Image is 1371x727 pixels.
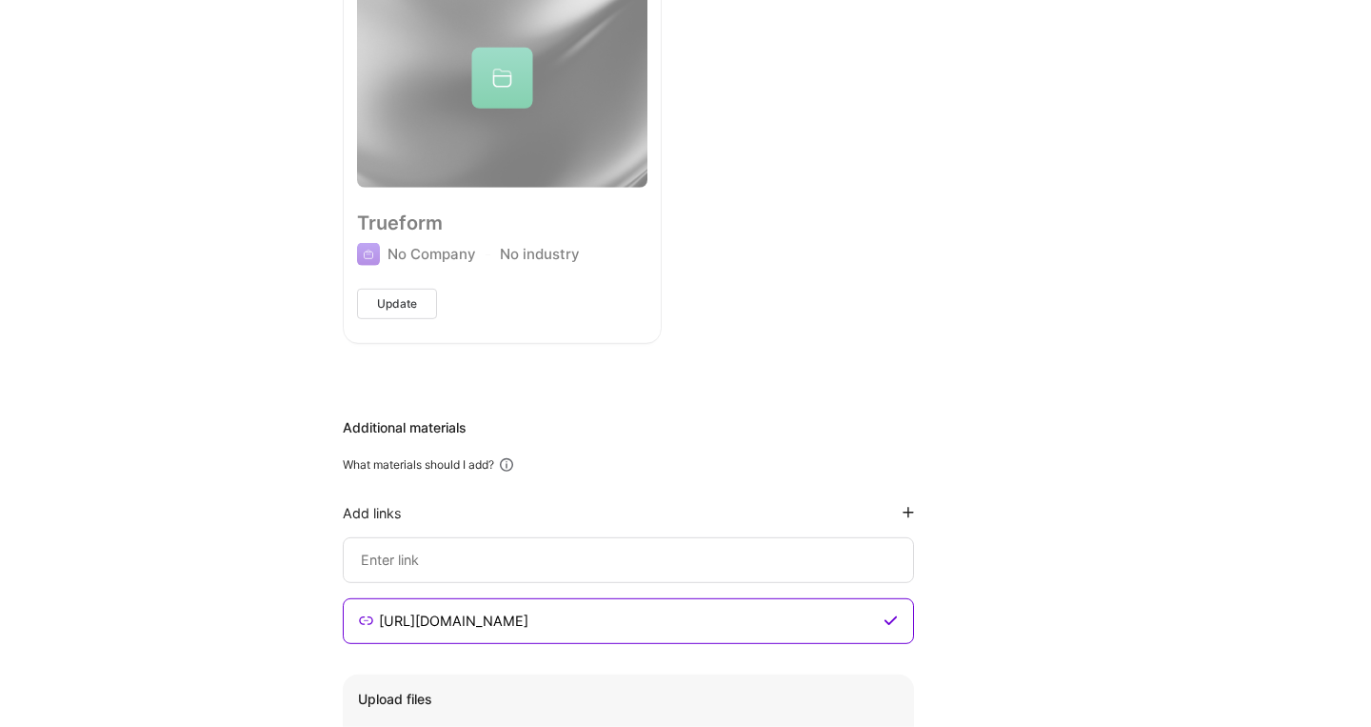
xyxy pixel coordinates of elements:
[358,690,899,709] div: Upload files
[884,614,898,629] i: icon CheckPurple
[498,456,515,474] i: icon Info
[359,614,373,629] i: icon LinkSecondary
[343,504,402,522] div: Add links
[357,289,437,319] button: Update
[343,418,1009,437] div: Additional materials
[359,549,898,572] input: Enter link
[903,507,914,518] i: icon PlusBlackFlat
[377,295,417,313] span: Update
[343,457,494,473] div: What materials should I add?
[377,610,880,633] input: Enter link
